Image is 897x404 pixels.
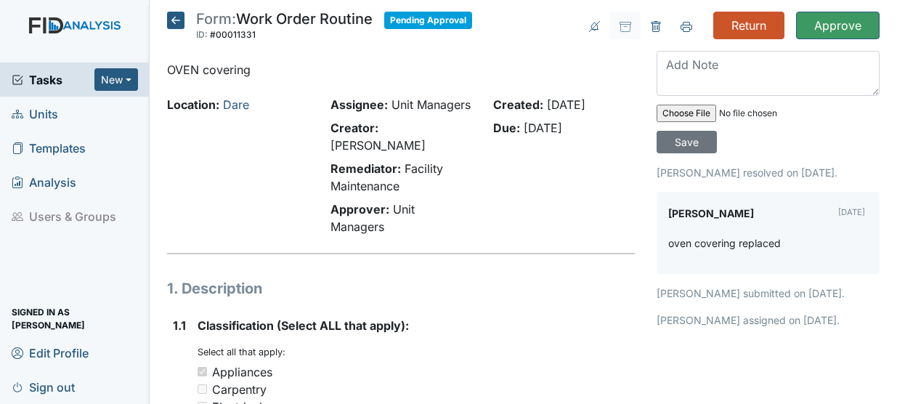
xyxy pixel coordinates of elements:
h1: 1. Description [167,278,635,299]
span: Pending Approval [384,12,472,29]
strong: Due: [493,121,520,135]
strong: Location: [167,97,219,112]
label: 1.1 [173,317,186,334]
div: Appliances [212,363,272,381]
span: Templates [12,137,86,159]
span: [DATE] [524,121,562,135]
strong: Created: [493,97,543,112]
small: Select all that apply: [198,347,285,357]
span: Signed in as [PERSON_NAME] [12,307,138,330]
p: OVEN covering [167,61,635,78]
span: #00011331 [210,29,256,40]
strong: Assignee: [330,97,388,112]
a: Dare [223,97,249,112]
div: Carpentry [212,381,267,398]
span: Form: [196,10,236,28]
span: [PERSON_NAME] [330,138,426,153]
span: ID: [196,29,208,40]
span: Analysis [12,171,76,193]
input: Save [657,131,717,153]
strong: Approver: [330,202,389,217]
p: [PERSON_NAME] assigned on [DATE]. [657,312,880,328]
span: Units [12,102,58,125]
input: Carpentry [198,384,207,394]
a: Tasks [12,71,94,89]
p: oven covering replaced [668,235,781,251]
span: [DATE] [547,97,585,112]
span: Sign out [12,376,75,398]
p: [PERSON_NAME] resolved on [DATE]. [657,165,880,180]
input: Return [713,12,784,39]
strong: Creator: [330,121,378,135]
strong: Remediator: [330,161,401,176]
small: [DATE] [838,207,865,217]
input: Appliances [198,367,207,376]
button: New [94,68,138,91]
input: Approve [796,12,880,39]
span: Classification (Select ALL that apply): [198,318,409,333]
span: Edit Profile [12,342,89,364]
span: Unit Managers [391,97,471,112]
label: [PERSON_NAME] [668,203,754,224]
p: [PERSON_NAME] submitted on [DATE]. [657,286,880,301]
div: Work Order Routine [196,12,373,44]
